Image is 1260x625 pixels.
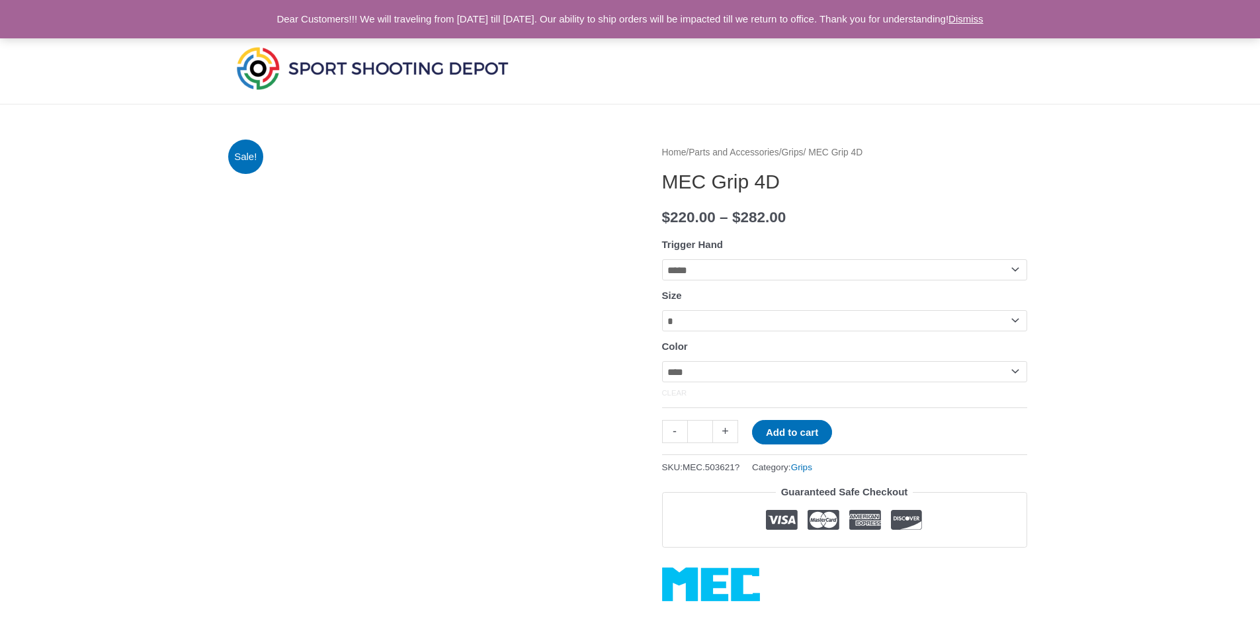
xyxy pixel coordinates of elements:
button: Add to cart [752,420,832,444]
span: MEC.503621? [683,462,739,472]
a: Grips [791,462,812,472]
span: SKU: [662,459,740,476]
bdi: 282.00 [732,209,786,226]
img: Sport Shooting Depot [233,44,511,93]
span: – [720,209,728,226]
label: Trigger Hand [662,239,724,250]
span: $ [732,209,741,226]
a: Grips [782,147,804,157]
a: MEC [662,567,760,601]
legend: Guaranteed Safe Checkout [776,483,913,501]
label: Color [662,341,688,352]
span: $ [662,209,671,226]
bdi: 220.00 [662,209,716,226]
nav: Breadcrumb [662,144,1027,161]
a: Clear options [662,389,687,397]
a: - [662,420,687,443]
a: Parts and Accessories [689,147,779,157]
span: Category: [752,459,812,476]
h1: MEC Grip 4D [662,170,1027,194]
a: + [713,420,738,443]
a: Home [662,147,687,157]
input: Product quantity [687,420,713,443]
a: Dismiss [948,13,984,24]
span: Sale! [228,140,263,175]
label: Size [662,290,682,301]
